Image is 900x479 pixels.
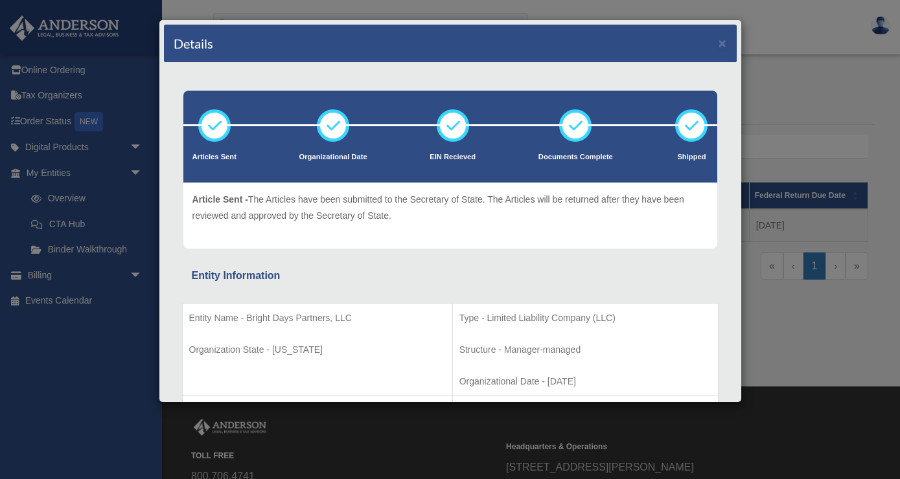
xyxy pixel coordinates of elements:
p: Type - Limited Liability Company (LLC) [459,310,711,326]
p: EIN Recieved [430,151,476,164]
div: Entity Information [192,267,709,285]
p: Organizational Date - [DATE] [459,373,711,390]
button: × [719,36,727,50]
p: Entity Name - Bright Days Partners, LLC [189,310,446,326]
h4: Details [174,34,213,52]
p: Documents Complete [538,151,613,164]
p: Shipped [675,151,708,164]
p: The Articles have been submitted to the Secretary of State. The Articles will be returned after t... [192,192,708,223]
p: Structure - Manager-managed [459,342,711,358]
p: Organizational Date [299,151,367,164]
p: Organization State - [US_STATE] [189,342,446,358]
p: Articles Sent [192,151,237,164]
span: Article Sent - [192,194,248,205]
